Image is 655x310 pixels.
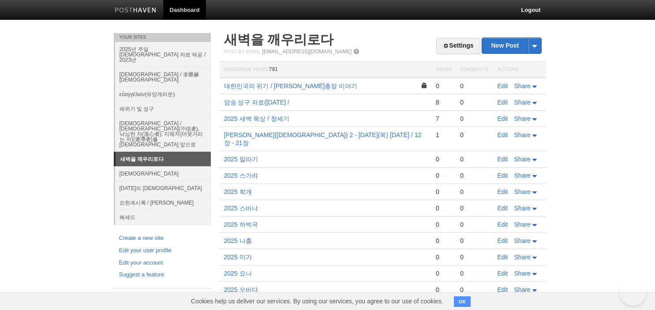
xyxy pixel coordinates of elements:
[498,237,508,244] a: Edit
[116,152,211,166] a: 새벽을 깨우리로다
[514,131,531,138] span: Share
[115,67,211,87] a: [DEMOGRAPHIC_DATA] / 李勝赫[DEMOGRAPHIC_DATA]
[224,99,289,106] a: 암송 성구 자료([DATE] /
[498,205,508,212] a: Edit
[119,258,206,268] a: Edit your account
[115,101,211,116] a: 레위기 및 성구
[224,49,261,54] span: Post by Email
[514,172,531,179] span: Share
[269,66,278,72] span: 781
[115,87,211,101] a: εὐαγγέλιον(유앙게리온)
[498,82,508,90] a: Edit
[498,270,508,277] a: Edit
[498,115,508,122] a: Edit
[460,188,488,196] div: 0
[224,82,358,90] a: 대한민국의 위기 / [PERSON_NAME]총장 이야기
[262,49,352,55] a: [EMAIL_ADDRESS][DOMAIN_NAME]
[460,220,488,228] div: 0
[224,188,252,195] a: 2025 학개
[436,131,451,139] div: 1
[115,210,211,224] a: 헤세드
[115,181,211,195] a: [DATE]의 [DEMOGRAPHIC_DATA]
[115,7,157,14] img: Posthaven-bar
[436,172,451,179] div: 0
[115,42,211,67] a: 2025년 주일 [DEMOGRAPHIC_DATA] 자료 제공 / 2023년
[436,188,451,196] div: 0
[460,269,488,277] div: 0
[115,195,211,210] a: 요한계시록 / [PERSON_NAME]
[460,131,488,139] div: 0
[460,115,488,123] div: 0
[431,62,456,78] th: Views
[482,38,541,53] a: New Post
[436,115,451,123] div: 7
[224,131,422,146] a: [PERSON_NAME]([DEMOGRAPHIC_DATA]) 2 - [DATE](목) [DATE] / 12장 - 21장
[224,115,290,122] a: 2025 새벽 묵상 / 창세기
[436,220,451,228] div: 0
[115,116,211,152] a: [DEMOGRAPHIC_DATA] / [DEMOGRAPHIC_DATA](不信者), 낙심한 자(落心者), 지체자(머뭇거리는 자)(遲滯者)를 [DEMOGRAPHIC_DATA] 앞으로
[436,38,480,54] a: Settings
[119,246,206,255] a: Edit your user profile
[460,286,488,294] div: 0
[436,82,451,90] div: 0
[436,237,451,245] div: 0
[224,32,333,47] a: 새벽을 깨우리로다
[224,270,252,277] a: 2025 요나
[498,99,508,106] a: Edit
[436,204,451,212] div: 0
[115,166,211,181] a: [DEMOGRAPHIC_DATA]
[460,98,488,106] div: 0
[436,155,451,163] div: 0
[460,204,488,212] div: 0
[514,115,531,122] span: Share
[514,270,531,277] span: Share
[436,253,451,261] div: 0
[436,286,451,294] div: 0
[514,205,531,212] span: Share
[514,99,531,106] span: Share
[514,221,531,228] span: Share
[514,156,531,163] span: Share
[460,82,488,90] div: 0
[224,237,252,244] a: 2025 나훔
[460,155,488,163] div: 0
[436,269,451,277] div: 0
[224,221,258,228] a: 2025 하박국
[498,221,508,228] a: Edit
[454,296,471,307] button: OK
[224,286,258,293] a: 2025 오바댜
[224,172,258,179] a: 2025 스가랴
[224,156,258,163] a: 2025 말라기
[224,205,258,212] a: 2025 스바냐
[114,33,211,42] li: Your Sites
[498,286,508,293] a: Edit
[460,237,488,245] div: 0
[498,156,508,163] a: Edit
[220,62,431,78] th: Homepage Views
[182,292,452,310] span: Cookies help us deliver our services. By using our services, you agree to our use of cookies.
[514,254,531,261] span: Share
[460,253,488,261] div: 0
[498,172,508,179] a: Edit
[493,62,546,78] th: Actions
[224,254,252,261] a: 2025 미가
[514,237,531,244] span: Share
[514,188,531,195] span: Share
[119,270,206,280] a: Suggest a feature
[620,279,646,306] iframe: Help Scout Beacon - Open
[456,62,493,78] th: Comments
[460,172,488,179] div: 0
[498,254,508,261] a: Edit
[514,286,531,293] span: Share
[436,98,451,106] div: 8
[119,234,206,243] a: Create a new site
[498,131,508,138] a: Edit
[514,82,531,90] span: Share
[498,188,508,195] a: Edit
